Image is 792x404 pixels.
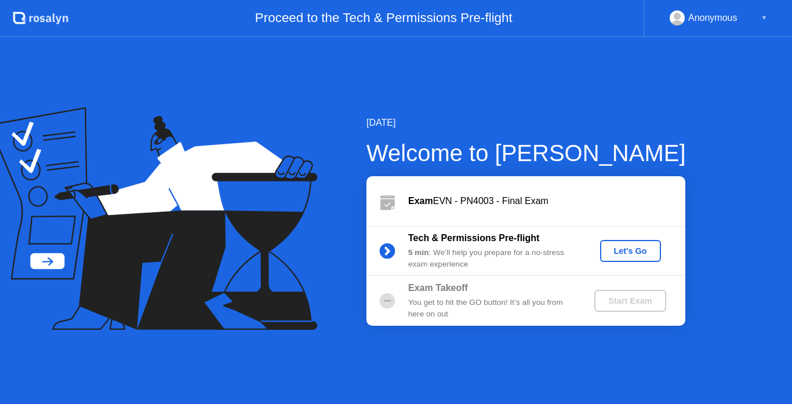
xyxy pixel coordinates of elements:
[761,10,767,26] div: ▼
[408,248,429,257] b: 5 min
[408,233,539,243] b: Tech & Permissions Pre-flight
[408,297,575,321] div: You get to hit the GO button! It’s all you from here on out
[599,296,661,305] div: Start Exam
[605,246,656,256] div: Let's Go
[408,247,575,271] div: : We’ll help you prepare for a no-stress exam experience
[600,240,661,262] button: Let's Go
[688,10,737,26] div: Anonymous
[366,116,686,130] div: [DATE]
[408,196,433,206] b: Exam
[594,290,666,312] button: Start Exam
[366,136,686,170] div: Welcome to [PERSON_NAME]
[408,194,685,208] div: EVN - PN4003 - Final Exam
[408,283,468,293] b: Exam Takeoff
